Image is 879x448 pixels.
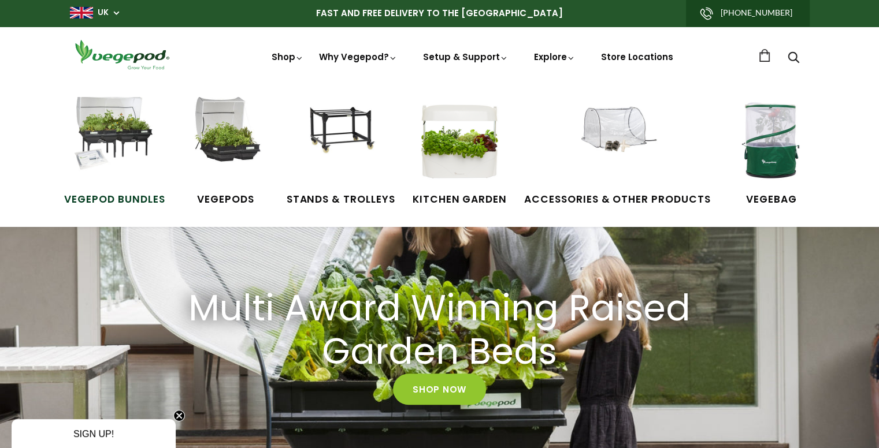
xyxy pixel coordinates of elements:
[393,374,486,405] a: Shop Now
[165,287,714,374] a: Multi Award Winning Raised Garden Beds
[524,192,711,207] span: Accessories & Other Products
[524,97,711,207] a: Accessories & Other Products
[601,51,673,63] a: Store Locations
[272,51,304,95] a: Shop
[574,97,661,184] img: Accessories & Other Products
[287,97,395,207] a: Stands & Trolleys
[728,192,815,207] span: VegeBag
[183,192,269,207] span: Vegepods
[413,192,507,207] span: Kitchen Garden
[64,192,165,207] span: Vegepod Bundles
[534,51,576,63] a: Explore
[319,51,398,63] a: Why Vegepod?
[423,51,509,63] a: Setup & Support
[728,97,815,207] a: VegeBag
[413,97,507,207] a: Kitchen Garden
[183,97,269,207] a: Vegepods
[70,7,93,18] img: gb_large.png
[71,97,158,184] img: Vegepod Bundles
[180,287,700,374] h2: Multi Award Winning Raised Garden Beds
[73,429,114,439] span: SIGN UP!
[287,192,395,207] span: Stands & Trolleys
[70,38,174,71] img: Vegepod
[173,410,185,421] button: Close teaser
[788,53,799,65] a: Search
[298,97,384,184] img: Stands & Trolleys
[416,97,503,184] img: Kitchen Garden
[728,97,815,184] img: VegeBag
[98,7,109,18] a: UK
[64,97,165,207] a: Vegepod Bundles
[183,97,269,184] img: Raised Garden Kits
[12,419,176,448] div: SIGN UP!Close teaser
